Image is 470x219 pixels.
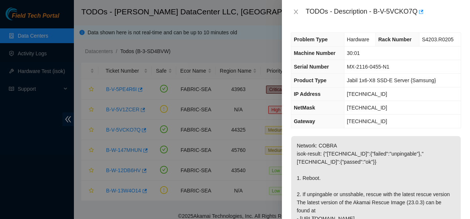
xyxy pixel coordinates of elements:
span: Gateway [294,118,315,124]
span: Product Type [294,77,326,83]
span: Problem Type [294,36,328,42]
button: Close [291,8,301,15]
span: IP Address [294,91,320,97]
span: Jabil 1x6-X8 SSD-E Server {Samsung} [347,77,436,83]
span: NetMask [294,105,315,111]
span: 30:01 [347,50,360,56]
span: Hardware [347,36,369,42]
span: S4203.R0205 [422,36,454,42]
span: [TECHNICAL_ID] [347,105,387,111]
span: close [293,9,299,15]
span: [TECHNICAL_ID] [347,91,387,97]
span: Serial Number [294,64,329,70]
span: [TECHNICAL_ID] [347,118,387,124]
span: Rack Number [378,36,412,42]
div: TODOs - Description - B-V-5VCKO7Q [306,6,461,18]
span: Machine Number [294,50,336,56]
span: MX-2116-0455-N1 [347,64,389,70]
